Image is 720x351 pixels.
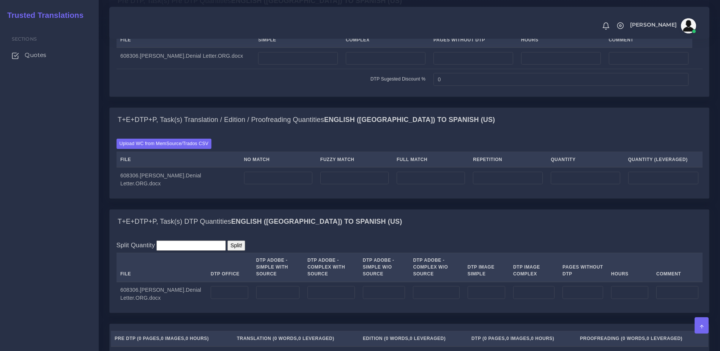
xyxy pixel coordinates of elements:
a: [PERSON_NAME]avatar [626,18,699,33]
th: Complex [342,32,430,48]
th: DTP Adobe - Complex With Source [303,253,359,282]
span: [PERSON_NAME] [630,22,677,27]
th: DTP Image Complex [509,253,558,282]
span: Sections [12,36,37,42]
label: DTP Sugested Discount % [370,76,425,82]
span: 0 Hours [531,336,553,341]
h4: T+E+DTP+P, Task(s) DTP Quantities [118,218,402,226]
label: Upload WC from MemSource/Trados CSV [117,139,212,149]
span: 0 Pages [139,336,160,341]
th: DTP Adobe - Simple With Source [252,253,303,282]
span: 0 Images [161,336,184,341]
span: 0 Leveraged [647,336,681,341]
th: Quantity [547,152,624,168]
th: Fuzzy Match [316,152,392,168]
b: English ([GEOGRAPHIC_DATA]) TO Spanish (US) [231,218,402,225]
a: Quotes [6,47,93,63]
span: 0 Words [622,336,645,341]
th: DTP Adobe - Complex W/O Source [409,253,463,282]
th: File [117,32,254,48]
th: Proofreading ( , ) [576,331,708,346]
input: Split! [227,240,245,251]
span: 0 Pages [484,336,505,341]
a: Trusted Translations [2,9,84,22]
b: English ([GEOGRAPHIC_DATA]) TO Spanish (US) [324,116,495,123]
div: T+E+DTP+P, Task(s) Translation / Edition / Proofreading QuantitiesEnglish ([GEOGRAPHIC_DATA]) TO ... [110,108,709,132]
th: Quantity (Leveraged) [624,152,702,168]
th: No Match [240,152,316,168]
th: Hours [607,253,652,282]
span: 0 Hours [186,336,207,341]
th: DTP Office [207,253,252,282]
h4: T+E+DTP+P, Task(s) Translation / Edition / Proofreading Quantities [118,116,495,124]
span: 0 Leveraged [298,336,332,341]
th: Comment [605,32,692,48]
div: T+E+DTP+P, Task(s) Translation / Edition / Proofreading QuantitiesEnglish ([GEOGRAPHIC_DATA]) TO ... [110,132,709,198]
th: File [117,253,207,282]
th: DTP ( , , ) [467,331,576,346]
h2: Trusted Translations [2,11,84,20]
label: Split Quantity [117,240,155,250]
th: Pages Without DTP [559,253,607,282]
td: 608306.[PERSON_NAME].Denial Letter.ORG.docx [117,167,240,191]
th: DTP Image Simple [463,253,509,282]
th: Translation ( , ) [233,331,359,346]
div: T+E+DTP+P, Task(s) DTP QuantitiesEnglish ([GEOGRAPHIC_DATA]) TO Spanish (US) [110,210,709,234]
td: 608306.[PERSON_NAME].Denial Letter.ORG.docx [117,47,254,69]
th: DTP Adobe - Simple W/O Source [359,253,409,282]
span: 0 Images [506,336,529,341]
th: Pages Without DTP [429,32,517,48]
img: avatar [681,18,696,33]
div: Pre DTP, Task(s) Pre DTP QuantitiesEnglish ([GEOGRAPHIC_DATA]) TO Spanish (US) [110,13,709,96]
th: Hours [517,32,605,48]
th: Simple [254,32,342,48]
span: Quotes [25,51,46,59]
td: 608306.[PERSON_NAME].Denial Letter.ORG.docx [117,282,207,306]
div: T+E+DTP+P, Task(s) DTP QuantitiesEnglish ([GEOGRAPHIC_DATA]) TO Spanish (US) [110,234,709,313]
th: Pre DTP ( , , ) [111,331,233,346]
th: Repetition [469,152,547,168]
th: Comment [652,253,703,282]
th: File [117,152,240,168]
span: 0 Leveraged [410,336,444,341]
th: Edition ( , ) [359,331,467,346]
span: 0 Words [274,336,297,341]
span: 0 Words [386,336,408,341]
th: Full Match [393,152,469,168]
